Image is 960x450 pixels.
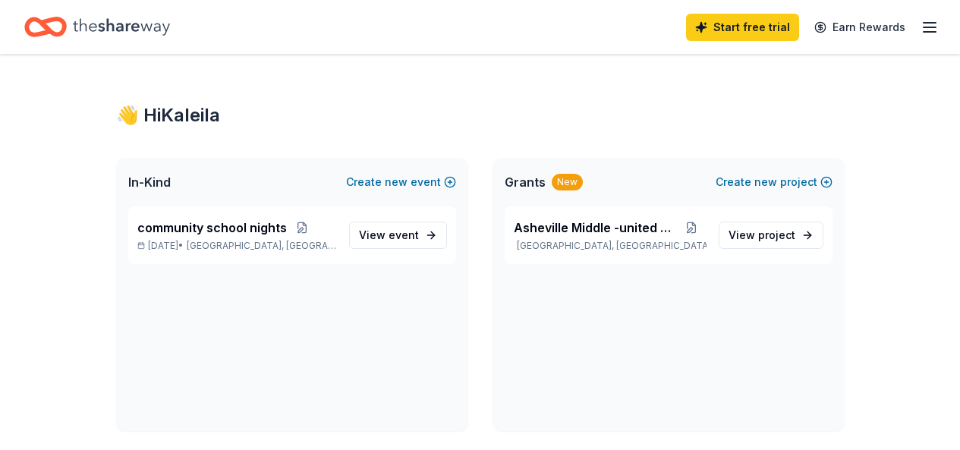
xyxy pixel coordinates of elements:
[385,173,408,191] span: new
[128,173,171,191] span: In-Kind
[389,228,419,241] span: event
[349,222,447,249] a: View event
[729,226,795,244] span: View
[716,173,833,191] button: Createnewproject
[346,173,456,191] button: Createnewevent
[116,103,845,127] div: 👋 Hi Kaleila
[505,173,546,191] span: Grants
[359,226,419,244] span: View
[187,240,336,252] span: [GEOGRAPHIC_DATA], [GEOGRAPHIC_DATA]
[137,240,337,252] p: [DATE] •
[514,240,707,252] p: [GEOGRAPHIC_DATA], [GEOGRAPHIC_DATA]
[137,219,287,237] span: community school nights
[514,219,678,237] span: Asheville Middle -united way
[805,14,914,41] a: Earn Rewards
[24,9,170,45] a: Home
[552,174,583,190] div: New
[719,222,823,249] a: View project
[758,228,795,241] span: project
[686,14,799,41] a: Start free trial
[754,173,777,191] span: new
